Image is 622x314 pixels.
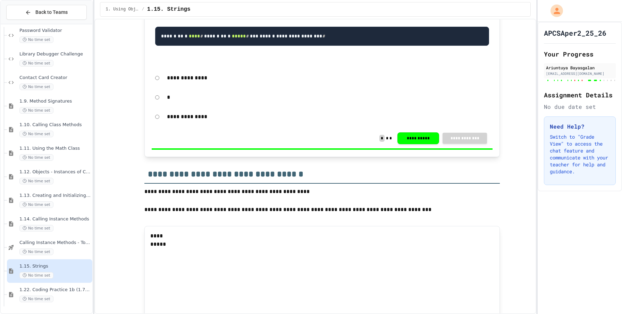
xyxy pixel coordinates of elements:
[544,49,616,59] h2: Your Progress
[142,7,144,12] span: /
[19,60,53,67] span: No time set
[19,107,53,114] span: No time set
[544,103,616,111] div: No due date set
[19,36,53,43] span: No time set
[19,248,53,255] span: No time set
[19,75,91,81] span: Contact Card Creator
[546,64,614,71] div: Ariuntuya Bayasgalan
[35,9,68,16] span: Back to Teams
[19,272,53,279] span: No time set
[19,193,91,199] span: 1.13. Creating and Initializing Objects: Constructors
[19,122,91,128] span: 1.10. Calling Class Methods
[19,287,91,293] span: 1.22. Coding Practice 1b (1.7-1.15)
[19,84,53,90] span: No time set
[19,154,53,161] span: No time set
[19,169,91,175] span: 1.12. Objects - Instances of Classes
[19,263,91,269] span: 1.15. Strings
[543,3,565,19] div: My Account
[147,5,191,14] span: 1.15. Strings
[19,146,91,151] span: 1.11. Using the Math Class
[546,71,614,76] div: [EMAIL_ADDRESS][DOMAIN_NAME]
[544,90,616,100] h2: Assignment Details
[19,131,53,137] span: No time set
[19,240,91,246] span: Calling Instance Methods - Topic 1.14
[19,216,91,222] span: 1.14. Calling Instance Methods
[550,122,610,131] h3: Need Help?
[19,201,53,208] span: No time set
[19,296,53,302] span: No time set
[19,178,53,184] span: No time set
[544,28,606,38] h1: APCSAper2_25_26
[19,98,91,104] span: 1.9. Method Signatures
[19,28,91,34] span: Password Validator
[550,133,610,175] p: Switch to "Grade View" to access the chat feature and communicate with your teacher for help and ...
[19,51,91,57] span: Library Debugger Challenge
[19,225,53,232] span: No time set
[106,7,139,12] span: 1. Using Objects and Methods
